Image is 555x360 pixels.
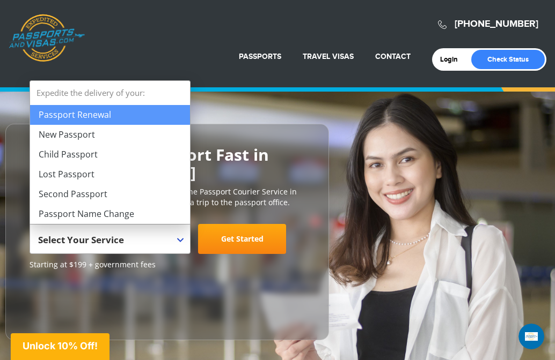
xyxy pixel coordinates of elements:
[455,18,538,30] a: [PHONE_NUMBER]
[38,234,124,246] span: Select Your Service
[9,14,85,62] a: Passports & [DOMAIN_NAME]
[30,105,190,125] li: Passport Renewal
[519,324,544,349] iframe: Intercom live chat
[23,340,98,351] span: Unlock 10% Off!
[11,333,109,360] div: Unlock 10% Off!
[30,125,190,145] li: New Passport
[471,50,545,69] a: Check Status
[30,81,190,105] strong: Expedite the delivery of your:
[375,52,411,61] a: Contact
[30,204,190,224] li: Passport Name Change
[239,52,281,61] a: Passports
[30,81,190,224] li: Expedite the delivery of your:
[30,275,110,329] iframe: Customer reviews powered by Trustpilot
[30,224,191,254] span: Select Your Service
[30,259,305,270] span: Starting at $199 + government fees
[198,224,286,254] a: Get Started
[440,55,465,64] a: Login
[30,145,190,164] li: Child Passport
[30,184,190,204] li: Second Passport
[38,228,179,258] span: Select Your Service
[303,52,354,61] a: Travel Visas
[30,164,190,184] li: Lost Passport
